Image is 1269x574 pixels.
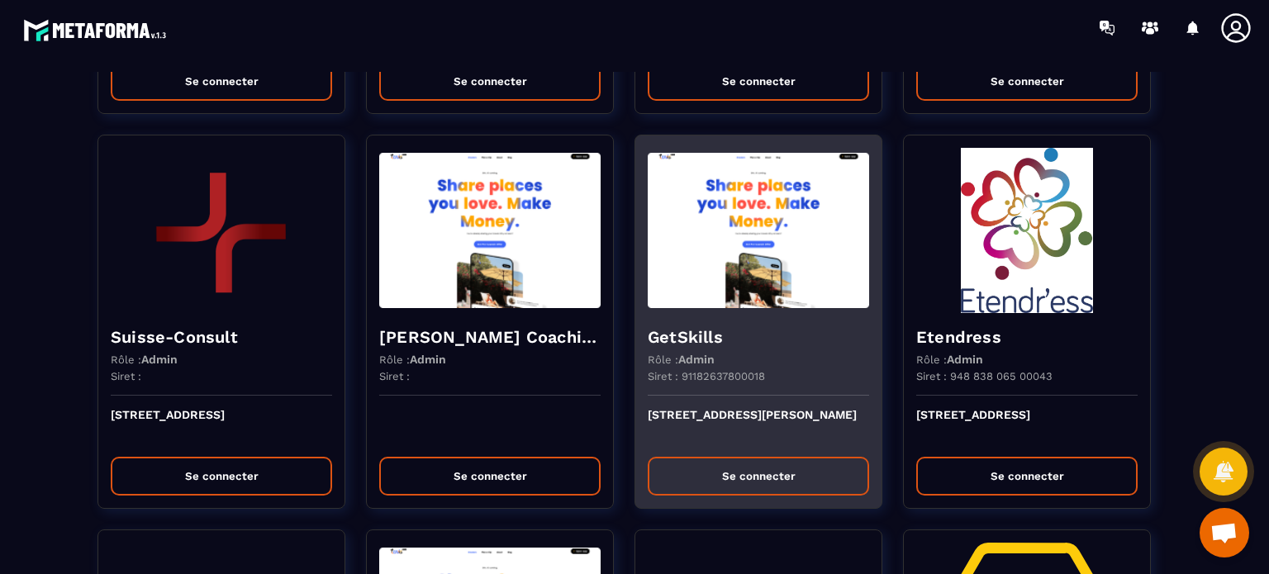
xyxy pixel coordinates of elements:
h4: Suisse-Consult [111,325,332,349]
p: [STREET_ADDRESS] [916,408,1138,444]
button: Se connecter [111,62,332,101]
button: Se connecter [111,457,332,496]
span: Admin [141,353,178,366]
p: Rôle : [916,353,983,366]
img: funnel-background [379,148,601,313]
span: Admin [678,353,715,366]
button: Se connecter [648,457,869,496]
img: funnel-background [648,148,869,313]
div: Ouvrir le chat [1200,508,1249,557]
h4: [PERSON_NAME] Coaching & Development [379,325,601,349]
img: funnel-background [111,148,332,313]
span: Admin [410,353,446,366]
p: Siret : [111,370,141,382]
p: Siret : 91182637800018 [648,370,765,382]
img: funnel-background [916,148,1138,313]
button: Se connecter [916,457,1138,496]
h4: Etendress [916,325,1138,349]
p: [STREET_ADDRESS] [111,408,332,444]
button: Se connecter [648,62,869,101]
p: Rôle : [111,353,178,366]
p: Siret : 948 838 065 00043 [916,370,1053,382]
h4: GetSkills [648,325,869,349]
p: [STREET_ADDRESS][PERSON_NAME] [648,408,869,444]
p: Rôle : [648,353,715,366]
p: Siret : [379,370,410,382]
button: Se connecter [916,62,1138,101]
p: Rôle : [379,353,446,366]
button: Se connecter [379,457,601,496]
img: logo [23,15,172,45]
span: Admin [947,353,983,366]
button: Se connecter [379,62,601,101]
